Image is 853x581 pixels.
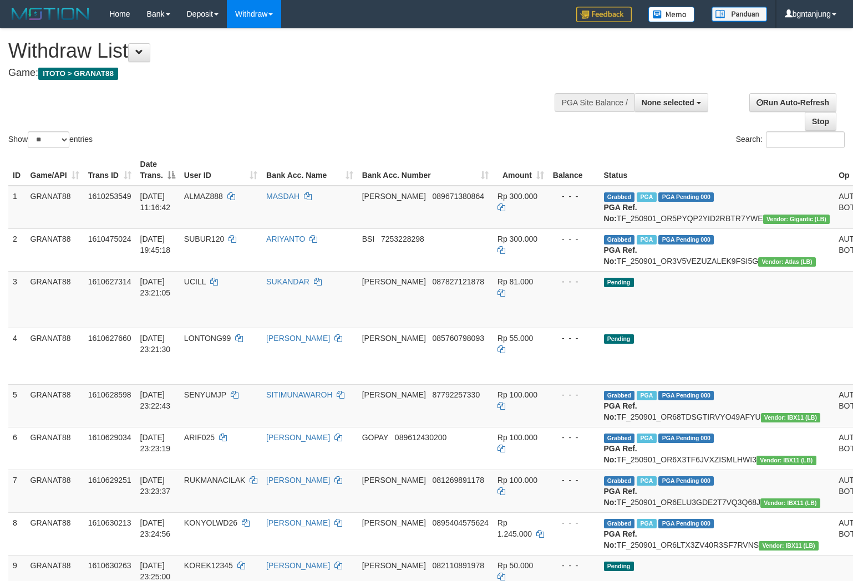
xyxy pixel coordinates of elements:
span: [DATE] 23:25:00 [140,561,171,581]
span: Marked by bgnrattana [637,192,656,202]
span: Grabbed [604,519,635,528]
span: Rp 300.000 [497,192,537,201]
td: GRANAT88 [26,271,84,328]
a: [PERSON_NAME] [266,476,330,485]
td: 5 [8,384,26,427]
span: 1610629251 [88,476,131,485]
a: [PERSON_NAME] [266,433,330,442]
span: [DATE] 19:45:18 [140,235,171,254]
span: PGA Pending [658,192,714,202]
td: 3 [8,271,26,328]
span: PGA Pending [658,519,714,528]
div: - - - [553,276,595,287]
img: panduan.png [712,7,767,22]
b: PGA Ref. No: [604,487,637,507]
td: 6 [8,427,26,470]
td: GRANAT88 [26,186,84,229]
span: 1610628598 [88,390,131,399]
td: TF_250901_OR6LTX3ZV40R3SF7RVNS [600,512,835,555]
td: 1 [8,186,26,229]
span: SENYUMJP [184,390,226,399]
a: Stop [805,112,836,131]
div: - - - [553,475,595,486]
b: PGA Ref. No: [604,529,637,549]
span: [PERSON_NAME] [362,277,426,286]
span: 1610630213 [88,518,131,527]
th: Amount: activate to sort column ascending [493,154,549,186]
span: KONYOLWD26 [184,518,237,527]
td: 7 [8,470,26,512]
span: ALMAZ888 [184,192,223,201]
span: [PERSON_NAME] [362,561,426,570]
span: 1610627660 [88,334,131,343]
span: Marked by bgnjimi [637,476,656,486]
h4: Game: [8,68,557,79]
td: TF_250901_OR3V5VEZUZALEK9FSI5G [600,228,835,271]
td: GRANAT88 [26,228,84,271]
select: Showentries [28,131,69,148]
span: [PERSON_NAME] [362,334,426,343]
th: User ID: activate to sort column ascending [180,154,262,186]
span: Grabbed [604,476,635,486]
b: PGA Ref. No: [604,401,637,421]
div: - - - [553,432,595,443]
div: - - - [553,517,595,528]
span: Grabbed [604,434,635,443]
div: - - - [553,233,595,244]
span: Rp 100.000 [497,433,537,442]
div: PGA Site Balance / [555,93,634,112]
td: TF_250901_OR5PYQP2YID2RBTR7YWE [600,186,835,229]
td: GRANAT88 [26,384,84,427]
td: TF_250901_OR6ELU3GDE2T7VQ3Q68J [600,470,835,512]
td: TF_250901_OR68TDSGTIRVYO49AFYU [600,384,835,427]
span: 1610253549 [88,192,131,201]
a: [PERSON_NAME] [266,334,330,343]
th: Date Trans.: activate to sort column descending [136,154,180,186]
div: - - - [553,389,595,400]
span: GOPAY [362,433,388,442]
span: Copy 7253228298 to clipboard [381,235,424,243]
span: Copy 081269891178 to clipboard [433,476,484,485]
th: Status [600,154,835,186]
span: [DATE] 23:24:56 [140,518,171,538]
div: - - - [553,191,595,202]
span: Marked by bgnjimi [637,434,656,443]
b: PGA Ref. No: [604,246,637,266]
td: GRANAT88 [26,470,84,512]
span: [DATE] 23:23:37 [140,476,171,496]
span: RUKMANACILAK [184,476,245,485]
span: Rp 55.000 [497,334,534,343]
span: Copy 87792257330 to clipboard [433,390,480,399]
input: Search: [766,131,845,148]
span: 1610627314 [88,277,131,286]
span: PGA Pending [658,434,714,443]
span: [PERSON_NAME] [362,518,426,527]
span: Copy 082110891978 to clipboard [433,561,484,570]
span: Pending [604,334,634,344]
td: 4 [8,328,26,384]
span: Vendor URL: https://dashboard.q2checkout.com/secure [763,215,830,224]
span: [PERSON_NAME] [362,390,426,399]
span: Vendor URL: https://dashboard.q2checkout.com/secure [758,257,816,267]
td: GRANAT88 [26,427,84,470]
span: Rp 50.000 [497,561,534,570]
td: GRANAT88 [26,512,84,555]
div: - - - [553,560,595,571]
img: Feedback.jpg [576,7,632,22]
span: [PERSON_NAME] [362,192,426,201]
span: ITOTO > GRANAT88 [38,68,118,80]
span: KOREK12345 [184,561,233,570]
span: Rp 81.000 [497,277,534,286]
span: Rp 1.245.000 [497,518,532,538]
span: [DATE] 23:23:19 [140,433,171,453]
span: Copy 0895404575624 to clipboard [433,518,489,527]
span: Copy 085760798093 to clipboard [433,334,484,343]
span: Rp 100.000 [497,476,537,485]
span: Pending [604,278,634,287]
span: Grabbed [604,391,635,400]
span: LONTONG99 [184,334,231,343]
label: Show entries [8,131,93,148]
b: PGA Ref. No: [604,444,637,464]
td: 2 [8,228,26,271]
label: Search: [736,131,845,148]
